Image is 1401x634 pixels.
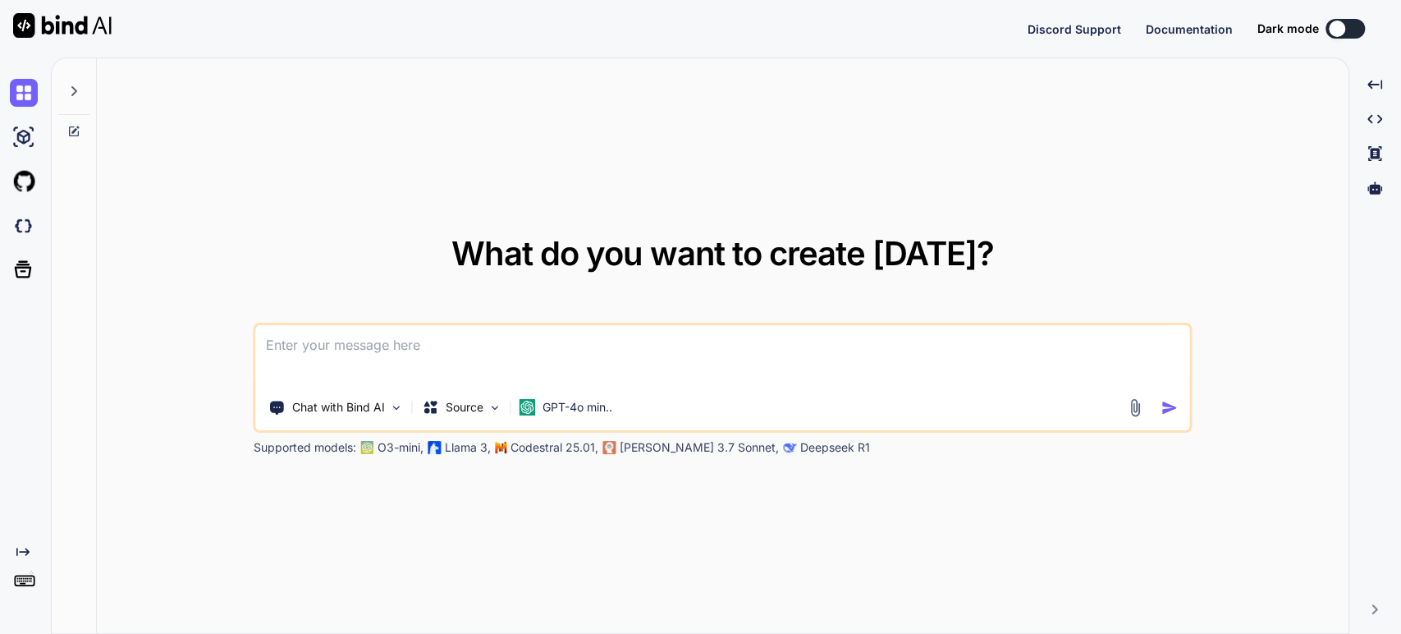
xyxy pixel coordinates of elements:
[361,441,374,454] img: GPT-4
[620,439,779,456] p: [PERSON_NAME] 3.7 Sonnet,
[451,233,994,273] span: What do you want to create [DATE]?
[543,399,612,416] p: GPT-4o min..
[390,401,404,415] img: Pick Tools
[496,442,507,453] img: Mistral-AI
[1146,21,1233,38] button: Documentation
[1028,22,1121,36] span: Discord Support
[254,439,356,456] p: Supported models:
[10,212,38,240] img: darkCloudIdeIcon
[10,123,38,151] img: ai-studio
[445,439,491,456] p: Llama 3,
[1146,22,1233,36] span: Documentation
[784,441,797,454] img: claude
[10,168,38,195] img: githubLight
[1161,399,1178,416] img: icon
[292,399,385,416] p: Chat with Bind AI
[488,401,502,415] img: Pick Models
[510,439,598,456] p: Codestral 25.01,
[520,399,536,416] img: GPT-4o mini
[10,79,38,107] img: chat
[1028,21,1121,38] button: Discord Support
[1125,398,1144,417] img: attachment
[1257,21,1319,37] span: Dark mode
[13,13,112,38] img: Bind AI
[378,439,424,456] p: O3-mini,
[800,439,870,456] p: Deepseek R1
[603,441,616,454] img: claude
[446,399,483,416] p: Source
[428,441,442,454] img: Llama2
